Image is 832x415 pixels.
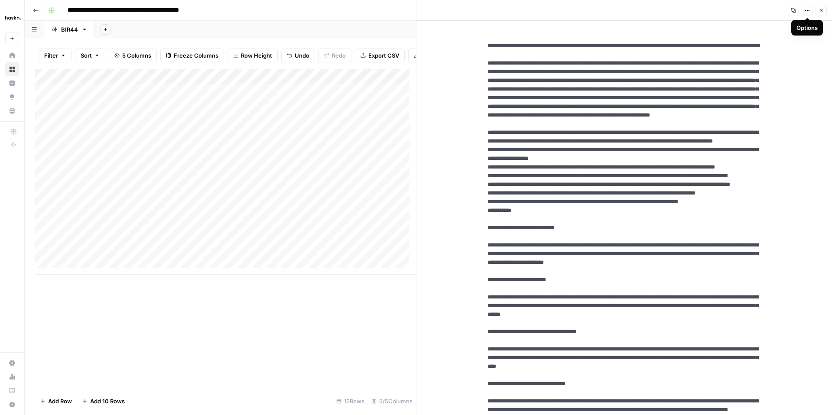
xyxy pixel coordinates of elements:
button: Export CSV [355,49,405,62]
span: Redo [332,51,346,60]
a: Home [5,49,19,62]
span: Sort [81,51,92,60]
img: Haskn Logo [5,10,21,26]
span: Undo [295,51,309,60]
span: Export CSV [368,51,399,60]
button: Workspace: Haskn [5,7,19,29]
button: Undo [281,49,315,62]
div: Options [796,23,818,32]
a: Insights [5,76,19,90]
span: Freeze Columns [174,51,218,60]
button: Filter [39,49,71,62]
button: Help + Support [5,398,19,412]
span: Add Row [48,397,72,405]
span: Add 10 Rows [90,397,125,405]
a: Opportunities [5,90,19,104]
button: Row Height [227,49,278,62]
button: Sort [75,49,105,62]
button: 5 Columns [109,49,157,62]
span: 5 Columns [122,51,151,60]
a: BIR44 [44,21,95,38]
button: Add 10 Rows [77,394,130,408]
a: Your Data [5,104,19,118]
div: 5/5 Columns [368,394,416,408]
div: 12 Rows [333,394,368,408]
span: Row Height [241,51,272,60]
button: Add Row [35,394,77,408]
button: Redo [318,49,351,62]
a: Learning Hub [5,384,19,398]
button: Freeze Columns [160,49,224,62]
div: BIR44 [61,25,78,34]
a: Settings [5,356,19,370]
a: Browse [5,62,19,76]
span: Filter [44,51,58,60]
a: Usage [5,370,19,384]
